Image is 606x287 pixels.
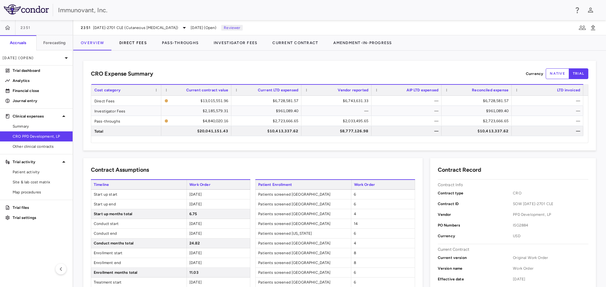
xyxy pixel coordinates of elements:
[338,88,368,92] span: Vendor reported
[154,35,206,50] button: Pass-Throughs
[91,268,187,277] span: Enrollment months total
[517,96,580,106] div: —
[13,205,68,210] p: Trial files
[13,113,60,119] p: Clinical expenses
[186,88,228,92] span: Current contract value
[94,88,121,92] span: Cost category
[513,222,588,228] span: ISG2884
[91,96,161,106] div: Direct Fees
[351,180,415,189] span: Work Order
[112,35,154,50] button: Direct Fees
[307,106,368,116] div: —
[354,231,356,236] span: 6
[237,116,298,126] div: $2,723,666.65
[438,233,513,239] p: Currency
[43,40,66,46] h6: Forecasting
[189,270,199,275] span: 11.03
[438,276,513,282] p: Effective date
[91,116,161,126] div: Pass-throughs
[354,192,356,197] span: 6
[187,180,250,189] span: Work Order
[189,261,202,265] span: [DATE]
[438,255,513,261] p: Current version
[307,116,368,126] div: $2,033,495.65
[237,96,298,106] div: $6,728,581.57
[91,126,161,136] div: Total
[354,212,356,216] span: 4
[164,116,228,125] span: The contract record and uploaded budget values do not match. Please review the contract record an...
[91,166,149,174] h6: Contract Assumptions
[256,258,351,267] span: Patients screened [GEOGRAPHIC_DATA]
[526,71,543,77] p: Currency
[189,241,200,245] span: 24.82
[447,116,508,126] div: $2,723,666.65
[377,126,438,136] div: —
[58,5,569,15] div: Immunovant, Inc.
[10,40,26,46] h6: Accruals
[307,96,368,106] div: $6,743,631.33
[256,278,351,287] span: Patients screened [GEOGRAPHIC_DATA]
[81,25,91,30] span: 2351
[256,199,351,209] span: Patients screened [GEOGRAPHIC_DATA]
[569,68,588,79] button: trial
[256,229,351,238] span: Patients screened [US_STATE]
[189,231,202,236] span: [DATE]
[377,116,438,126] div: —
[13,179,68,185] span: Site & lab cost matrix
[13,169,68,175] span: Patient activity
[237,126,298,136] div: $10,413,337.62
[3,55,62,61] p: [DATE] (Open)
[256,209,351,219] span: Patients screened [GEOGRAPHIC_DATA]
[546,68,569,79] button: native
[189,221,202,226] span: [DATE]
[91,258,187,267] span: Enrollment end
[354,251,356,255] span: 8
[513,266,588,271] span: Work Order
[189,192,202,197] span: [DATE]
[13,215,68,221] p: Trial settings
[513,201,588,207] span: SOW [DATE]-2701 CLE
[307,126,368,136] div: $8,777,126.98
[13,134,68,139] span: CRO PPD Development, LP
[21,25,30,30] span: 2351
[377,106,438,116] div: —
[256,190,351,199] span: Patients screened [GEOGRAPHIC_DATA]
[167,106,228,116] div: $2,185,579.31
[93,25,178,31] span: [DATE]-2701 CLE (Cutaneous [MEDICAL_DATA])
[13,98,68,104] p: Journal entry
[91,219,187,228] span: Conduct start
[256,268,351,277] span: Patients screened [GEOGRAPHIC_DATA]
[91,209,187,219] span: Start up months total
[354,221,358,226] span: 14
[438,212,513,217] p: Vendor
[438,182,463,188] p: Contract Info
[91,70,153,78] h6: CRO Expense Summary
[513,276,588,282] span: [DATE]
[206,35,265,50] button: Investigator Fees
[13,144,68,149] span: Other clinical contracts
[4,4,49,14] img: logo-full-BYUhSk78.svg
[517,116,580,126] div: —
[255,180,351,189] span: Patient Enrollment
[438,166,481,174] h6: Contract Record
[517,126,580,136] div: —
[265,35,326,50] button: Current Contract
[73,35,112,50] button: Overview
[354,261,356,265] span: 8
[438,190,513,196] p: Contract type
[354,270,356,275] span: 6
[189,251,202,255] span: [DATE]
[189,202,202,206] span: [DATE]
[191,25,216,31] span: [DATE] (Open)
[513,255,588,261] span: Original Work Order
[13,189,68,195] span: Map procedures
[256,248,351,258] span: Patients screened [GEOGRAPHIC_DATA]
[326,35,399,50] button: Amendment-In-Progress
[438,247,469,252] p: Current Contract
[256,219,351,228] span: Patients screened [GEOGRAPHIC_DATA]
[167,126,228,136] div: $20,041,151.43
[237,106,298,116] div: $961,089.40
[407,88,438,92] span: AIP LTD expensed
[13,159,60,165] p: Trial activity
[513,212,588,217] span: PPD Development, LP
